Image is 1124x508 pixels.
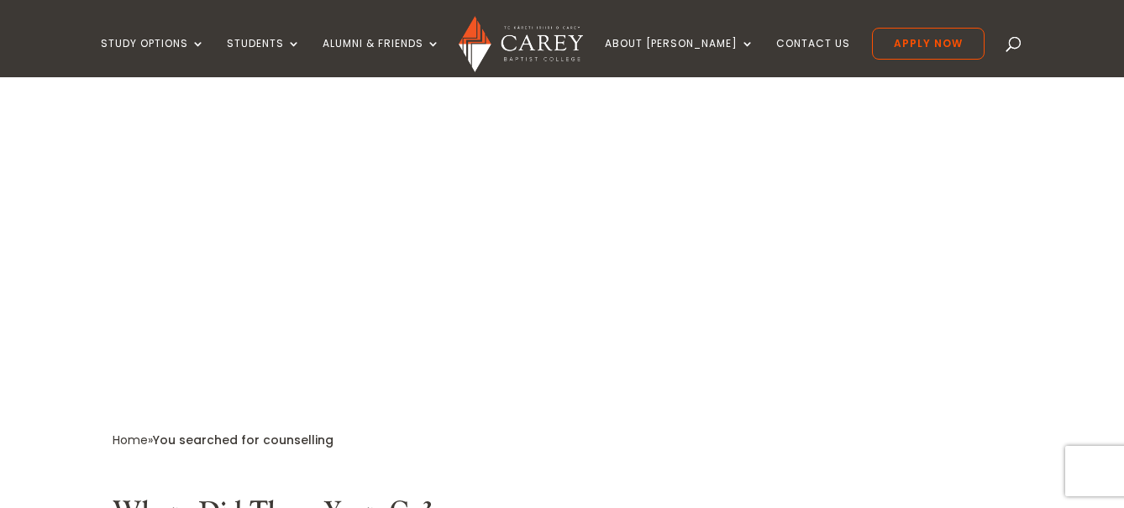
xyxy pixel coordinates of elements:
a: Apply Now [872,28,985,60]
span: » [113,432,334,448]
a: Home [113,432,148,448]
a: Contact Us [776,38,850,77]
span: You searched for counselling [153,432,334,448]
a: About [PERSON_NAME] [605,38,754,77]
a: Alumni & Friends [323,38,440,77]
a: Students [227,38,301,77]
img: Carey Baptist College [459,16,582,72]
a: Study Options [101,38,205,77]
